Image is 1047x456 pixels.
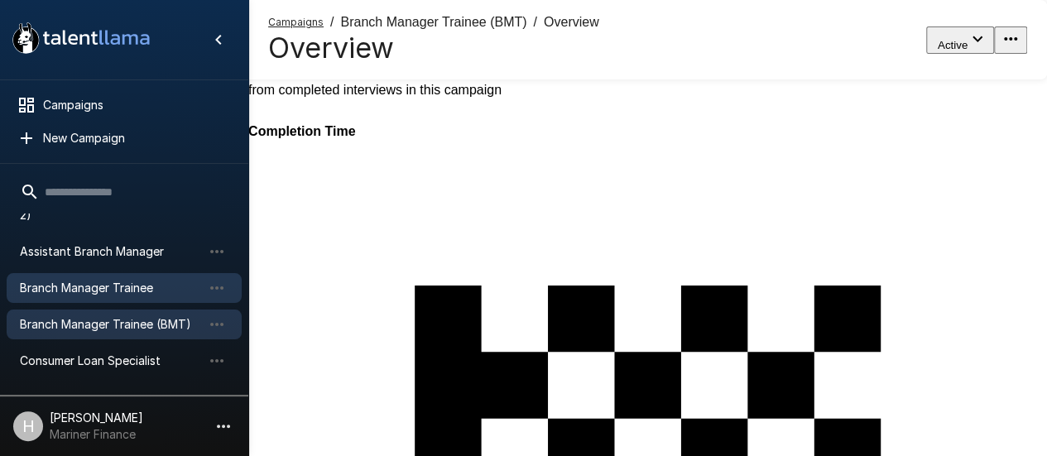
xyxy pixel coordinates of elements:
u: Campaigns [268,16,324,28]
span: Branch Manager Trainee (BMT) [340,15,526,30]
span: Overview [544,15,599,30]
span: / [533,15,536,30]
h4: Overview [268,31,599,65]
b: Completion Time [248,124,356,138]
p: from completed interviews in this campaign [248,83,1047,98]
button: Active [926,26,994,54]
span: / [330,15,334,30]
